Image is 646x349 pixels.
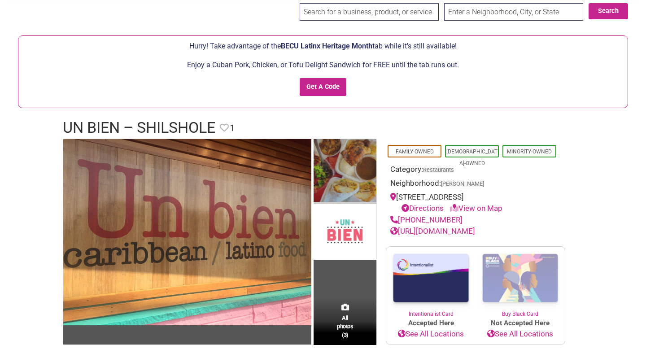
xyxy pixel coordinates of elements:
a: See All Locations [386,328,476,340]
a: Buy Black Card [476,247,565,318]
a: [URL][DOMAIN_NAME] [390,227,475,236]
div: [STREET_ADDRESS] [390,192,561,214]
img: Un Bien [314,139,376,204]
div: Category: [390,164,561,178]
span: Accepted Here [386,318,476,328]
input: Enter a Neighborhood, City, or State [444,3,583,21]
img: Un Bien [63,139,311,325]
h1: Un Bien – Shilshole [63,117,215,139]
input: Search for a business, product, or service [300,3,439,21]
div: Neighborhood: [390,178,561,192]
span: All photos (3) [337,314,353,339]
img: Buy Black Card [476,247,565,310]
a: See All Locations [476,328,565,340]
span: Not Accepted Here [476,318,565,328]
span: [PERSON_NAME] [441,181,484,187]
a: Minority-Owned [507,148,552,155]
a: Family-Owned [396,148,434,155]
a: Directions [402,204,444,213]
img: Intentionalist Card [386,247,476,310]
p: Hurry! Take advantage of the tab while it's still available! [23,40,623,52]
a: Restaurants [423,166,454,173]
i: Favorite [220,123,229,132]
span: BECU Latinx Heritage Month [281,42,372,50]
a: [DEMOGRAPHIC_DATA]-Owned [446,148,498,166]
a: View on Map [450,204,502,213]
a: Intentionalist Card [386,247,476,318]
p: Enjoy a Cuban Pork, Chicken, or Tofu Delight Sandwich for FREE until the tab runs out. [23,59,623,71]
button: Search [589,3,628,19]
span: 1 [230,121,235,135]
a: [PHONE_NUMBER] [390,215,463,224]
input: Get A Code [300,78,347,96]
